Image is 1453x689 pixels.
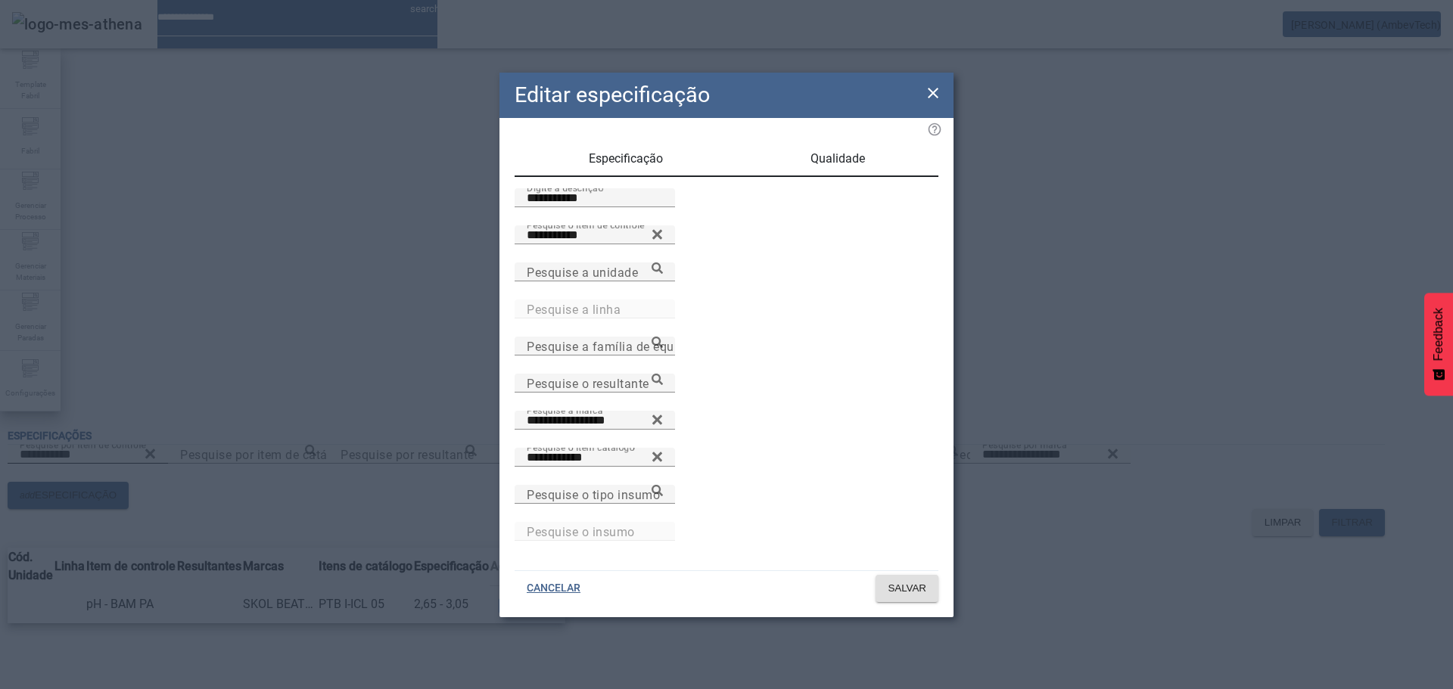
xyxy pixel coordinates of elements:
mat-label: Pesquise o insumo [527,524,635,538]
mat-label: Pesquise o item de controle [527,219,645,230]
span: Especificação [589,153,663,165]
input: Number [527,226,663,244]
mat-label: Pesquise a unidade [527,265,638,279]
h2: Editar especificação [515,79,710,111]
span: Feedback [1432,308,1445,361]
button: SALVAR [876,575,938,602]
span: SALVAR [888,581,926,596]
input: Number [527,300,663,318]
button: CANCELAR [515,575,593,602]
input: Number [527,448,663,467]
input: Number [527,411,663,430]
mat-label: Pesquise o tipo insumo [527,487,660,501]
input: Number [527,523,663,541]
input: Number [527,337,663,355]
mat-label: Digite a descrição [527,182,603,193]
input: Number [527,374,663,393]
mat-label: Pesquise a linha [527,302,621,316]
mat-label: Pesquise a família de equipamento [527,339,728,353]
span: Qualidade [811,153,865,165]
mat-label: Pesquise o resultante [527,376,649,390]
button: Feedback - Mostrar pesquisa [1424,293,1453,396]
input: Number [527,486,663,504]
mat-label: Pesquise a marca [527,405,603,415]
input: Number [527,263,663,281]
mat-label: Pesquise o item catálogo [527,442,635,452]
span: CANCELAR [527,581,580,596]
